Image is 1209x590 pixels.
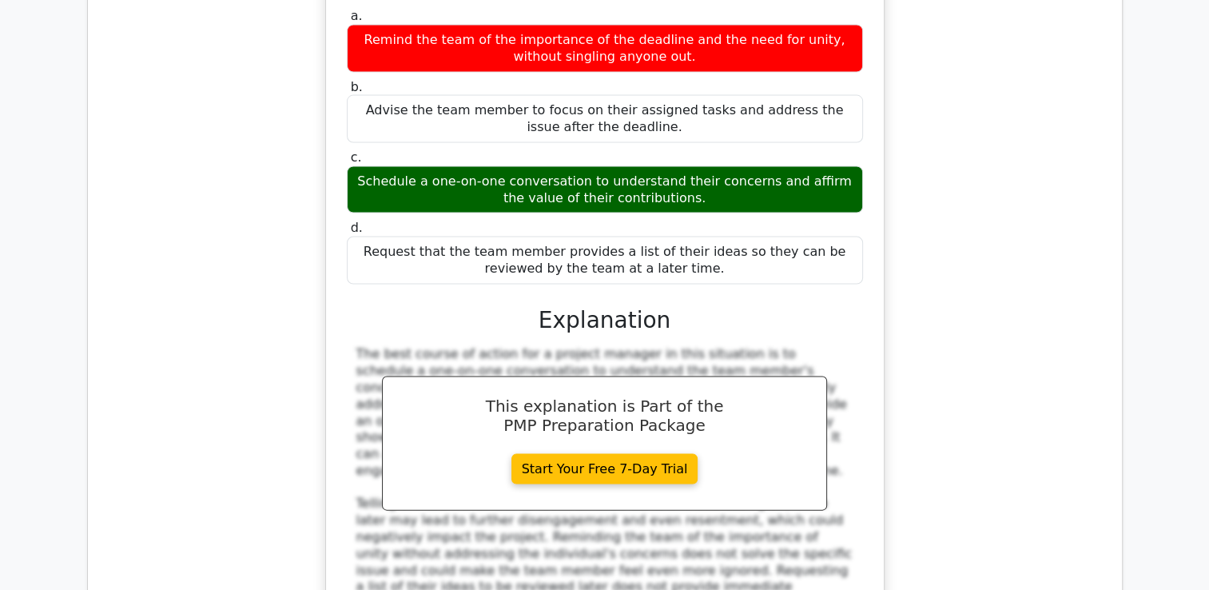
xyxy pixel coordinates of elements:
[351,149,362,165] span: c.
[351,79,363,94] span: b.
[347,166,863,214] div: Schedule a one-on-one conversation to understand their concerns and affirm the value of their con...
[351,8,363,23] span: a.
[347,95,863,143] div: Advise the team member to focus on their assigned tasks and address the issue after the deadline.
[351,220,363,235] span: d.
[356,307,853,334] h3: Explanation
[511,454,698,484] a: Start Your Free 7-Day Trial
[347,237,863,285] div: Request that the team member provides a list of their ideas so they can be reviewed by the team a...
[347,25,863,73] div: Remind the team of the importance of the deadline and the need for unity, without singling anyone...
